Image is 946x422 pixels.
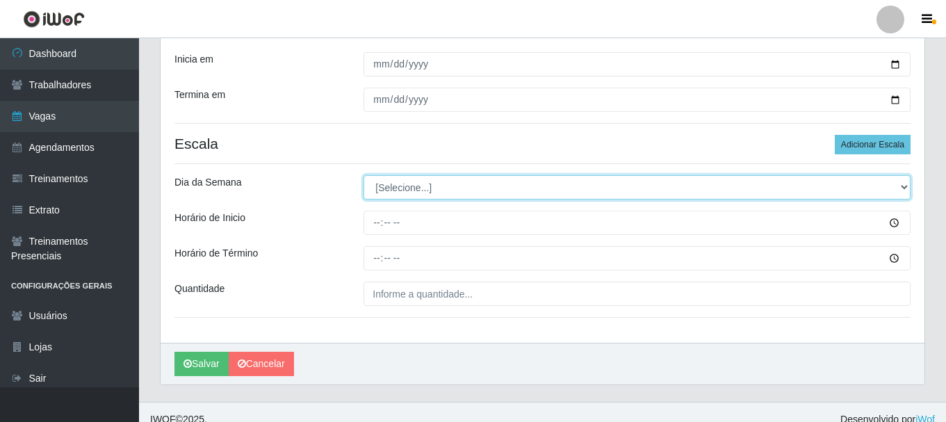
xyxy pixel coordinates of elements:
[364,246,911,270] input: 00:00
[364,282,911,306] input: Informe a quantidade...
[364,52,911,76] input: 00/00/0000
[229,352,294,376] a: Cancelar
[364,88,911,112] input: 00/00/0000
[174,88,225,102] label: Termina em
[835,135,911,154] button: Adicionar Escala
[174,282,225,296] label: Quantidade
[174,175,242,190] label: Dia da Semana
[174,211,245,225] label: Horário de Inicio
[174,52,213,67] label: Inicia em
[23,10,85,28] img: CoreUI Logo
[174,246,258,261] label: Horário de Término
[174,135,911,152] h4: Escala
[174,352,229,376] button: Salvar
[364,211,911,235] input: 00:00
